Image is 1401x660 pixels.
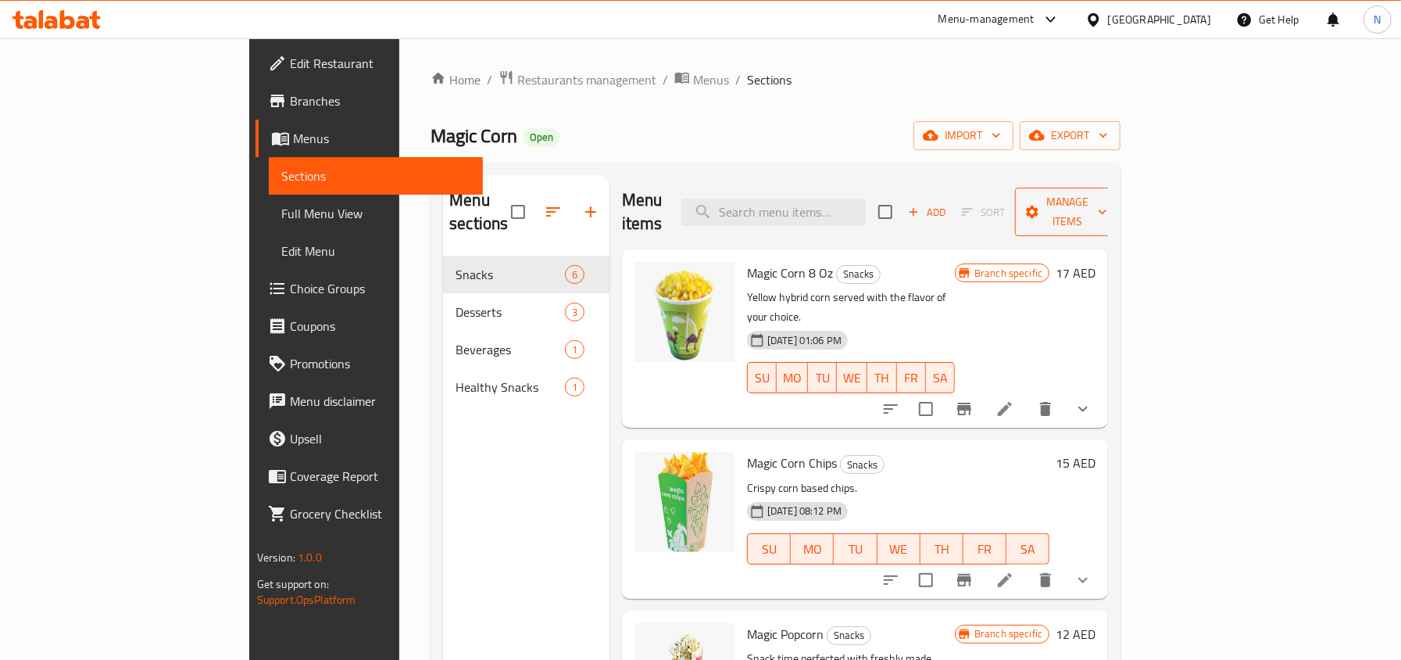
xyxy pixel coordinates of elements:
[754,538,784,561] span: SU
[945,390,983,428] button: Branch-specific-item
[747,261,833,285] span: Magic Corn 8 Oz
[747,362,777,393] button: SU
[566,267,584,282] span: 6
[256,120,483,157] a: Menus
[761,333,848,348] span: [DATE] 01:06 PM
[256,270,483,307] a: Choice Groups
[747,451,837,475] span: Magic Corn Chips
[572,193,609,231] button: Add section
[783,367,802,389] span: MO
[747,70,792,89] span: Sections
[837,362,867,393] button: WE
[290,54,470,73] span: Edit Restaurant
[910,564,942,597] span: Select to update
[926,362,955,393] button: SA
[913,121,1013,150] button: import
[499,70,656,90] a: Restaurants management
[968,626,1049,641] span: Branch specific
[534,193,572,231] span: Sort sections
[290,504,470,523] span: Grocery Checklist
[443,331,609,368] div: Beverages1
[443,293,609,331] div: Desserts3
[945,561,983,599] button: Branch-specific-item
[634,262,734,362] img: Magic Corn 8 Oz
[952,200,1015,224] span: Select section first
[257,574,329,594] span: Get support on:
[269,232,483,270] a: Edit Menu
[269,157,483,195] a: Sections
[524,131,559,144] span: Open
[754,367,770,389] span: SU
[827,626,871,645] div: Snacks
[926,126,1001,145] span: import
[1027,561,1064,599] button: delete
[837,265,880,283] span: Snacks
[256,457,483,495] a: Coverage Report
[517,70,656,89] span: Restaurants management
[827,626,870,644] span: Snacks
[884,538,914,561] span: WE
[663,70,668,89] li: /
[1374,11,1381,28] span: N
[269,195,483,232] a: Full Menu View
[443,256,609,293] div: Snacks6
[874,367,890,389] span: TH
[910,393,942,425] span: Select to update
[963,533,1006,565] button: FR
[257,547,295,568] span: Version:
[761,504,848,518] span: [DATE] 08:12 PM
[906,203,948,221] span: Add
[902,200,952,224] span: Add item
[814,367,831,389] span: TU
[791,533,834,565] button: MO
[1108,11,1211,28] div: [GEOGRAPHIC_DATA]
[566,343,584,357] span: 1
[1074,400,1092,418] svg: Show Choices
[290,91,470,110] span: Branches
[565,265,584,284] div: items
[256,495,483,533] a: Grocery Checklist
[443,249,609,412] nav: Menu sections
[938,10,1035,29] div: Menu-management
[256,45,483,82] a: Edit Restaurant
[1056,262,1095,284] h6: 17 AED
[281,242,470,260] span: Edit Menu
[293,129,470,148] span: Menus
[256,345,483,382] a: Promotions
[431,70,1120,90] nav: breadcrumb
[290,467,470,486] span: Coverage Report
[1074,571,1092,590] svg: Show Choices
[735,70,741,89] li: /
[903,367,920,389] span: FR
[840,455,885,474] div: Snacks
[1015,188,1120,236] button: Manage items
[1056,452,1095,474] h6: 15 AED
[290,354,470,373] span: Promotions
[970,538,1000,561] span: FR
[290,317,470,335] span: Coupons
[298,547,322,568] span: 1.0.0
[290,429,470,448] span: Upsell
[565,303,584,321] div: items
[456,340,565,359] div: Beverages
[1027,390,1064,428] button: delete
[290,392,470,411] span: Menu disclaimer
[897,362,926,393] button: FR
[1020,121,1120,150] button: export
[1064,561,1102,599] button: show more
[634,452,734,552] img: Magic Corn Chips
[681,199,866,226] input: search
[443,368,609,406] div: Healthy Snacks1
[836,265,881,284] div: Snacks
[290,279,470,298] span: Choice Groups
[867,362,896,393] button: TH
[927,538,957,561] span: TH
[674,70,729,90] a: Menus
[841,456,884,474] span: Snacks
[456,378,565,396] span: Healthy Snacks
[1064,390,1102,428] button: show more
[256,82,483,120] a: Branches
[566,305,584,320] span: 3
[995,571,1014,590] a: Edit menu item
